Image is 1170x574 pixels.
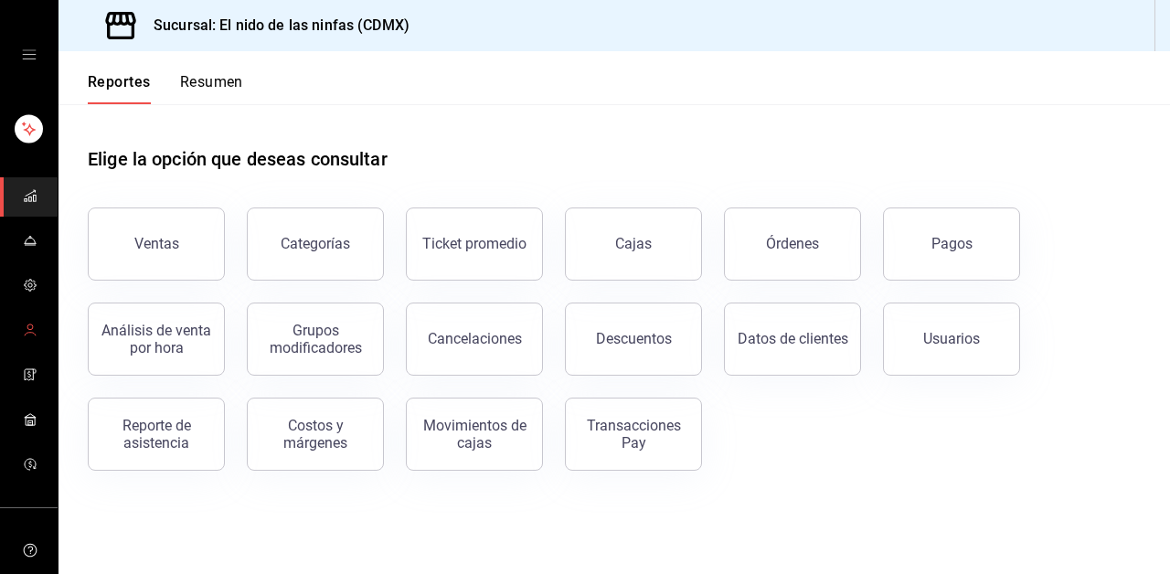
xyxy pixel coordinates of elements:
div: Cancelaciones [428,330,522,347]
div: Costos y márgenes [259,417,372,452]
h3: Sucursal: El nido de las ninfas (CDMX) [139,15,409,37]
div: Reporte de asistencia [100,417,213,452]
button: Análisis de venta por hora [88,303,225,376]
div: Transacciones Pay [577,417,690,452]
h1: Elige la opción que deseas consultar [88,145,388,173]
button: Órdenes [724,207,861,281]
button: Cajas [565,207,702,281]
div: Datos de clientes [738,330,848,347]
div: Grupos modificadores [259,322,372,356]
button: Categorías [247,207,384,281]
div: Ticket promedio [422,235,526,252]
button: Ticket promedio [406,207,543,281]
button: Ventas [88,207,225,281]
button: Datos de clientes [724,303,861,376]
button: Costos y márgenes [247,398,384,471]
div: navigation tabs [88,73,243,104]
button: Pagos [883,207,1020,281]
button: Cancelaciones [406,303,543,376]
div: Cajas [615,235,652,252]
button: Resumen [180,73,243,104]
div: Análisis de venta por hora [100,322,213,356]
div: Categorías [281,235,350,252]
button: Reporte de asistencia [88,398,225,471]
div: Movimientos de cajas [418,417,531,452]
button: Reportes [88,73,151,104]
div: Ventas [134,235,179,252]
button: Descuentos [565,303,702,376]
button: Grupos modificadores [247,303,384,376]
button: Movimientos de cajas [406,398,543,471]
div: Pagos [931,235,973,252]
button: open drawer [22,48,37,62]
button: Usuarios [883,303,1020,376]
div: Órdenes [766,235,819,252]
button: Transacciones Pay [565,398,702,471]
div: Usuarios [923,330,980,347]
div: Descuentos [596,330,672,347]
